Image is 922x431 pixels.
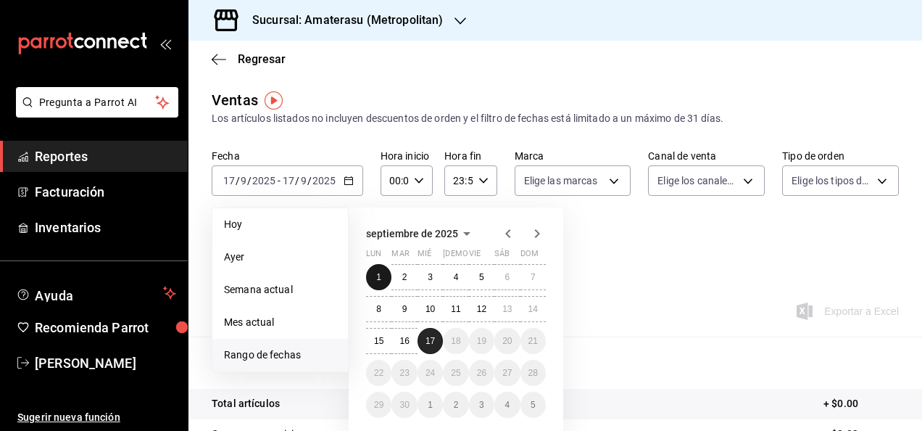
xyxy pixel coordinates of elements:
div: Ventas [212,89,258,111]
button: 3 de octubre de 2025 [469,392,494,418]
abbr: 13 de septiembre de 2025 [502,304,512,314]
abbr: 21 de septiembre de 2025 [528,336,538,346]
button: 3 de septiembre de 2025 [418,264,443,290]
abbr: 1 de septiembre de 2025 [376,272,381,282]
span: Inventarios [35,218,176,237]
abbr: 2 de octubre de 2025 [454,400,459,410]
button: 20 de septiembre de 2025 [494,328,520,354]
abbr: 11 de septiembre de 2025 [451,304,460,314]
abbr: 5 de septiembre de 2025 [479,272,484,282]
button: 30 de septiembre de 2025 [391,392,417,418]
abbr: 17 de septiembre de 2025 [425,336,435,346]
label: Canal de venta [648,151,765,161]
button: 25 de septiembre de 2025 [443,360,468,386]
abbr: 12 de septiembre de 2025 [477,304,486,314]
abbr: 10 de septiembre de 2025 [425,304,435,314]
abbr: 19 de septiembre de 2025 [477,336,486,346]
span: Elige los canales de venta [657,173,738,188]
span: Semana actual [224,282,336,297]
img: Tooltip marker [265,91,283,110]
abbr: 15 de septiembre de 2025 [374,336,383,346]
button: 13 de septiembre de 2025 [494,296,520,322]
abbr: martes [391,249,409,264]
button: 23 de septiembre de 2025 [391,360,417,386]
button: 18 de septiembre de 2025 [443,328,468,354]
button: 26 de septiembre de 2025 [469,360,494,386]
button: 4 de septiembre de 2025 [443,264,468,290]
button: 15 de septiembre de 2025 [366,328,391,354]
button: 1 de septiembre de 2025 [366,264,391,290]
abbr: 30 de septiembre de 2025 [399,400,409,410]
span: Hoy [224,217,336,232]
span: Reportes [35,147,176,166]
span: Pregunta a Parrot AI [39,95,156,110]
abbr: 16 de septiembre de 2025 [399,336,409,346]
abbr: 5 de octubre de 2025 [531,400,536,410]
abbr: 23 de septiembre de 2025 [399,368,409,378]
abbr: 8 de septiembre de 2025 [376,304,381,314]
span: / [295,175,299,186]
span: / [247,175,252,186]
input: ---- [312,175,336,186]
span: septiembre de 2025 [366,228,458,239]
button: 6 de septiembre de 2025 [494,264,520,290]
input: -- [223,175,236,186]
abbr: 29 de septiembre de 2025 [374,400,383,410]
button: 19 de septiembre de 2025 [469,328,494,354]
input: -- [240,175,247,186]
button: 16 de septiembre de 2025 [391,328,417,354]
a: Pregunta a Parrot AI [10,105,178,120]
abbr: miércoles [418,249,431,264]
span: Sugerir nueva función [17,410,176,425]
label: Marca [515,151,631,161]
button: 11 de septiembre de 2025 [443,296,468,322]
abbr: lunes [366,249,381,264]
abbr: 3 de octubre de 2025 [479,400,484,410]
button: 5 de septiembre de 2025 [469,264,494,290]
abbr: 9 de septiembre de 2025 [402,304,407,314]
abbr: domingo [520,249,539,264]
button: 28 de septiembre de 2025 [520,360,546,386]
abbr: 14 de septiembre de 2025 [528,304,538,314]
span: / [236,175,240,186]
button: 5 de octubre de 2025 [520,392,546,418]
label: Hora fin [444,151,497,161]
label: Fecha [212,151,363,161]
abbr: 25 de septiembre de 2025 [451,368,460,378]
button: 27 de septiembre de 2025 [494,360,520,386]
h3: Sucursal: Amaterasu (Metropolitan) [241,12,443,29]
abbr: 24 de septiembre de 2025 [425,368,435,378]
button: 29 de septiembre de 2025 [366,392,391,418]
p: + $0.00 [823,396,899,411]
span: Mes actual [224,315,336,330]
p: Total artículos [212,396,280,411]
abbr: 3 de septiembre de 2025 [428,272,433,282]
abbr: 20 de septiembre de 2025 [502,336,512,346]
abbr: 4 de octubre de 2025 [504,400,510,410]
button: 17 de septiembre de 2025 [418,328,443,354]
button: 10 de septiembre de 2025 [418,296,443,322]
abbr: viernes [469,249,481,264]
input: -- [300,175,307,186]
button: 14 de septiembre de 2025 [520,296,546,322]
button: 4 de octubre de 2025 [494,392,520,418]
div: Los artículos listados no incluyen descuentos de orden y el filtro de fechas está limitado a un m... [212,111,899,126]
button: 21 de septiembre de 2025 [520,328,546,354]
button: Regresar [212,52,286,66]
span: Elige los tipos de orden [792,173,872,188]
span: - [278,175,281,186]
button: 1 de octubre de 2025 [418,392,443,418]
input: ---- [252,175,276,186]
span: Recomienda Parrot [35,318,176,337]
button: 9 de septiembre de 2025 [391,296,417,322]
button: 2 de septiembre de 2025 [391,264,417,290]
abbr: 6 de septiembre de 2025 [504,272,510,282]
abbr: 7 de septiembre de 2025 [531,272,536,282]
button: 7 de septiembre de 2025 [520,264,546,290]
span: Rango de fechas [224,348,336,363]
button: 2 de octubre de 2025 [443,392,468,418]
abbr: 27 de septiembre de 2025 [502,368,512,378]
abbr: 22 de septiembre de 2025 [374,368,383,378]
span: Elige las marcas [524,173,598,188]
